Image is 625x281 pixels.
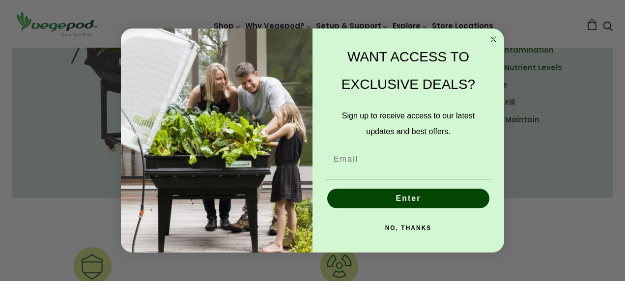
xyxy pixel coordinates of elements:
[341,49,475,92] span: WANT ACCESS TO EXCLUSIVE DEALS?
[325,149,491,169] input: Email
[121,28,312,253] img: e9d03583-1bb1-490f-ad29-36751b3212ff.jpeg
[487,33,499,45] button: Close dialog
[325,218,491,238] button: NO, THANKS
[327,189,489,208] button: Enter
[342,112,475,136] span: Sign up to receive access to our latest updates and best offers.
